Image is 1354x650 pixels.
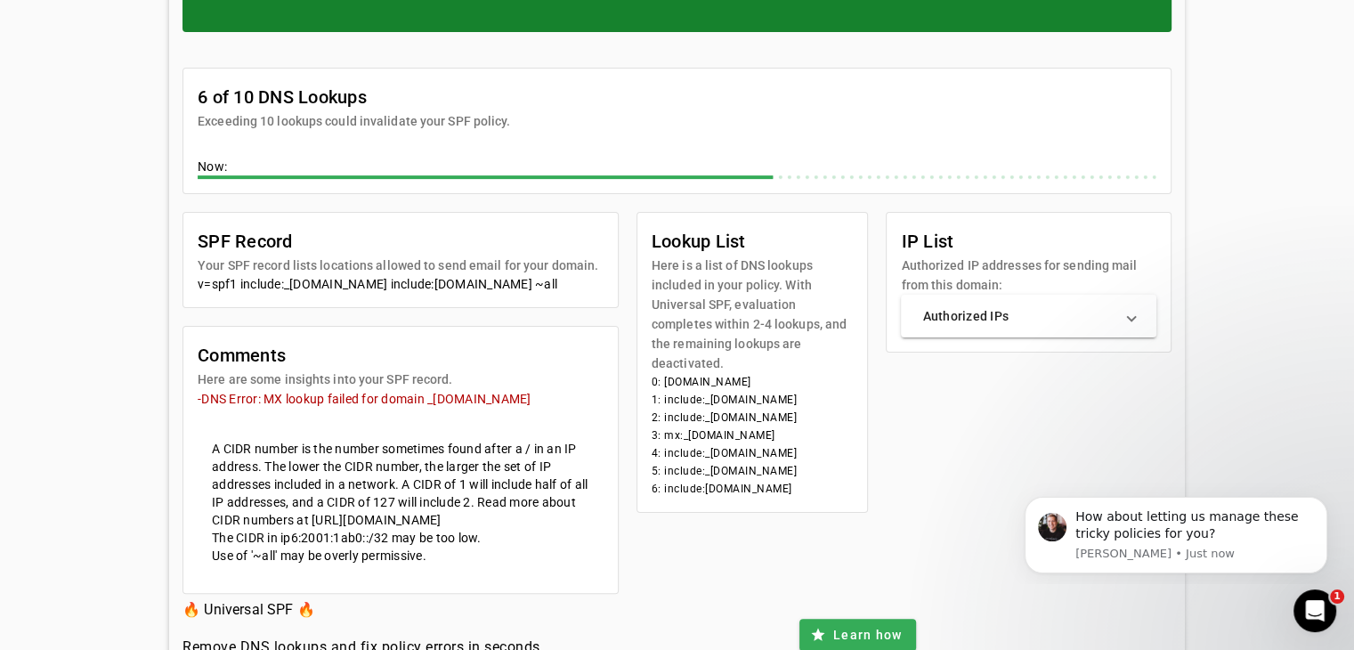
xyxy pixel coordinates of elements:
li: 3: mx:_[DOMAIN_NAME] [652,427,854,444]
iframe: Intercom live chat [1293,589,1336,632]
mat-card-content: Use of '~all' may be overly permissive. [198,547,604,579]
mat-card-subtitle: Authorized IP addresses for sending mail from this domain: [901,256,1156,295]
mat-card-content: The CIDR in ip6:2001:1ab0::/32 may be too low. [198,529,604,547]
li: 1: include:_[DOMAIN_NAME] [652,391,854,409]
mat-card-title: 6 of 10 DNS Lookups [198,83,510,111]
div: Now: [198,158,1156,179]
li: 6: include:[DOMAIN_NAME] [652,480,854,498]
mat-card-title: Comments [198,341,452,370]
iframe: Intercom notifications message [998,481,1354,584]
mat-card-subtitle: Here is a list of DNS lookups included in your policy. With Universal SPF, evaluation completes w... [652,256,854,373]
mat-card-title: Lookup List [652,227,854,256]
div: v=spf1 include:_[DOMAIN_NAME] include:[DOMAIN_NAME] ~all [198,275,604,293]
span: 1 [1330,589,1344,604]
mat-card-subtitle: Your SPF record lists locations allowed to send email for your domain. [198,256,598,275]
li: 0: [DOMAIN_NAME] [652,373,854,391]
mat-card-title: SPF Record [198,227,598,256]
mat-card-content: A CIDR number is the number sometimes found after a / in an IP address. The lower the CIDR number... [198,426,604,529]
li: 2: include:_[DOMAIN_NAME] [652,409,854,427]
mat-error: -DNS Error: MX lookup failed for domain _[DOMAIN_NAME] [198,389,604,408]
span: Learn how [833,626,902,644]
mat-card-title: IP List [901,227,1156,256]
li: 4: include:_[DOMAIN_NAME] [652,444,854,462]
mat-card-subtitle: Exceeding 10 lookups could invalidate your SPF policy. [198,111,510,131]
mat-expansion-panel-header: Authorized IPs [901,295,1156,337]
h3: 🔥 Universal SPF 🔥 [182,597,544,622]
li: 5: include:_[DOMAIN_NAME] [652,462,854,480]
mat-panel-title: Authorized IPs [922,307,1114,325]
mat-card-subtitle: Here are some insights into your SPF record. [198,370,452,389]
